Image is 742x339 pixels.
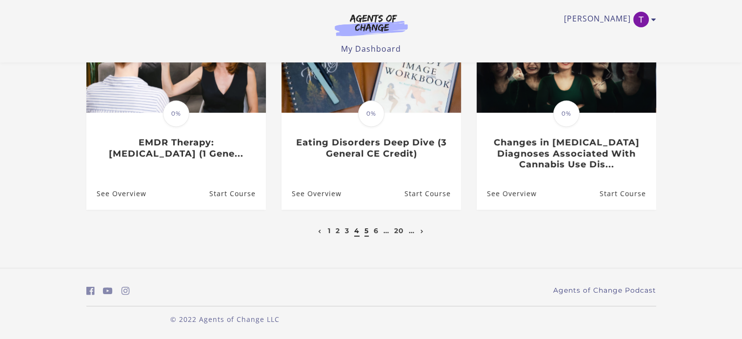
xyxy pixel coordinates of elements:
[409,226,415,235] a: …
[477,178,537,209] a: Changes in Schizophrenia Diagnoses Associated With Cannabis Use Dis...: See Overview
[86,314,363,324] p: © 2022 Agents of Change LLC
[103,284,113,298] a: https://www.youtube.com/c/AgentsofChangeTestPrepbyMeaganMitchell (Open in a new window)
[103,286,113,296] i: https://www.youtube.com/c/AgentsofChangeTestPrepbyMeaganMitchell (Open in a new window)
[564,12,651,27] a: Toggle menu
[358,100,384,127] span: 0%
[354,226,360,235] a: 4
[336,226,340,235] a: 2
[324,14,418,36] img: Agents of Change Logo
[86,284,95,298] a: https://www.facebook.com/groups/aswbtestprep (Open in a new window)
[599,178,656,209] a: Changes in Schizophrenia Diagnoses Associated With Cannabis Use Dis...: Resume Course
[374,226,379,235] a: 6
[553,285,656,296] a: Agents of Change Podcast
[209,178,265,209] a: EMDR Therapy: Eye Movement Desensitization and Reprocessing (1 Gene...: Resume Course
[341,43,401,54] a: My Dashboard
[487,137,645,170] h3: Changes in [MEDICAL_DATA] Diagnoses Associated With Cannabis Use Dis...
[328,226,331,235] a: 1
[97,137,255,159] h3: EMDR Therapy: [MEDICAL_DATA] (1 Gene...
[404,178,461,209] a: Eating Disorders Deep Dive (3 General CE Credit): Resume Course
[163,100,189,127] span: 0%
[553,100,580,127] span: 0%
[383,226,389,235] a: …
[364,226,369,235] a: 5
[86,178,146,209] a: EMDR Therapy: Eye Movement Desensitization and Reprocessing (1 Gene...: See Overview
[121,286,130,296] i: https://www.instagram.com/agentsofchangeprep/ (Open in a new window)
[86,286,95,296] i: https://www.facebook.com/groups/aswbtestprep (Open in a new window)
[121,284,130,298] a: https://www.instagram.com/agentsofchangeprep/ (Open in a new window)
[345,226,349,235] a: 3
[281,178,341,209] a: Eating Disorders Deep Dive (3 General CE Credit): See Overview
[292,137,450,159] h3: Eating Disorders Deep Dive (3 General CE Credit)
[316,226,324,235] a: Previous page
[418,226,426,235] a: Next page
[394,226,404,235] a: 20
